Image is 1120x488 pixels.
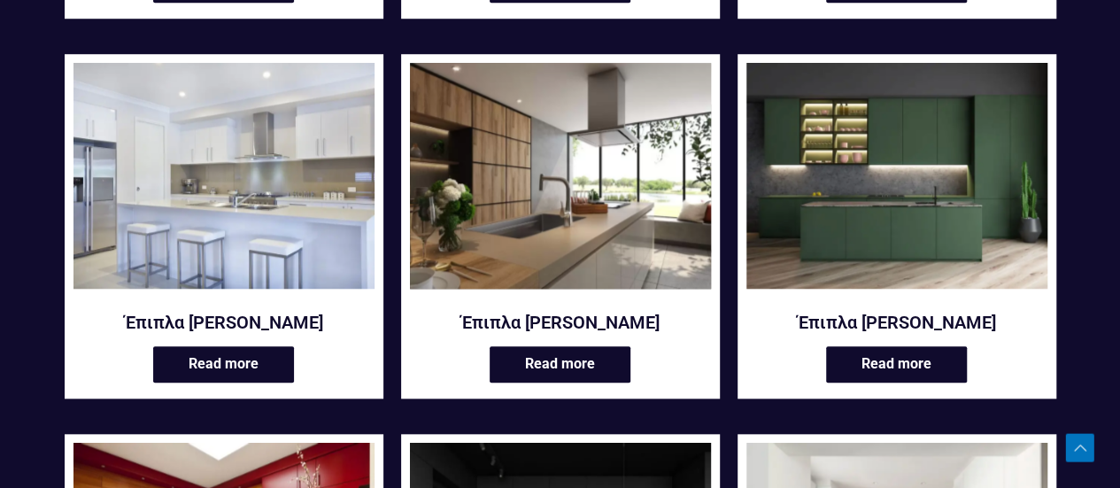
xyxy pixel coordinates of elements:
[410,63,711,300] a: Έπιπλα κουζίνας Celebes
[490,346,630,383] a: Read more about “Έπιπλα κουζίνας Celebes”
[153,346,294,383] a: Read more about “Έπιπλα κουζίνας Bondi”
[73,311,375,334] a: Έπιπλα [PERSON_NAME]
[746,63,1047,300] a: El Castillo κουζίνα
[410,63,711,289] img: Έπιπλα κουζίνας Celebes
[826,346,967,383] a: Read more about “Έπιπλα κουζίνας El Castillo”
[73,63,375,300] a: Έπιπλα κουζίνας Bondi
[746,311,1047,334] a: Έπιπλα [PERSON_NAME]
[410,311,711,334] a: Έπιπλα [PERSON_NAME]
